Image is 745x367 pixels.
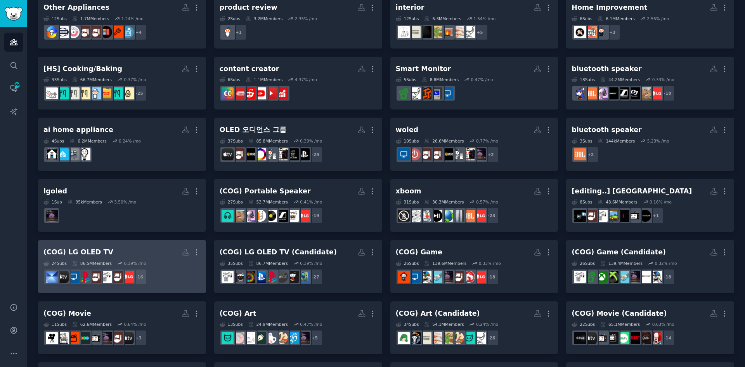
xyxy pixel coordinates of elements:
[72,322,112,327] div: 62.6M Members
[396,261,419,266] div: 26 Sub s
[222,26,234,38] img: BuyItForLife
[254,210,266,222] img: onebag
[452,271,464,283] img: OLED
[43,199,62,205] div: 1 Sub
[596,87,608,99] img: Music
[424,16,461,21] div: 6.3M Members
[483,330,499,346] div: + 26
[409,148,421,160] img: buildapcsales
[396,77,416,82] div: 5 Sub s
[398,332,410,344] img: BeginnerDigitalArt
[398,26,410,38] img: InteriorDesign
[419,332,431,344] img: ScandinavianInterior
[572,309,667,318] div: (COG) Movie (Candidate)
[265,271,277,283] img: psx
[100,332,112,344] img: LGOLED
[46,148,58,160] img: smarthome
[121,16,144,21] div: 1.24 % /mo
[254,148,266,160] img: oled_monitors
[419,26,431,38] img: AmateurInteriorDesign
[617,87,629,99] img: sennheiser
[396,16,419,21] div: 12 Sub s
[463,271,475,283] img: desksetup
[222,148,234,160] img: appletv
[474,271,486,283] img: LG_UserHub
[122,87,134,99] img: Parenting
[419,148,431,160] img: OLED
[38,57,206,110] a: [HS] Cooking/Baking33Subs66.7MMembers0.37% /mo+25ParentingEasy_RecipesTopSecretRecipesrecipescook...
[585,26,597,38] img: HomeMaintenance
[598,138,635,144] div: 144k Members
[617,271,629,283] img: technology
[430,148,442,160] img: 4kTV
[598,16,634,21] div: 6.1M Members
[596,26,608,38] img: CleaningTips
[222,210,234,222] img: musicsuggestions
[441,148,453,160] img: pcmasterrace
[130,330,147,346] div: + 3
[222,332,234,344] img: femalelivingspace
[111,271,123,283] img: OLED
[628,210,640,222] img: television
[398,271,410,283] img: videogames
[78,87,90,99] img: cookingtonight
[307,330,323,346] div: + 5
[43,309,91,318] div: (COG) Movie
[246,77,282,82] div: 1.1M Members
[232,210,244,222] img: DigitalAudioPlayer
[43,138,64,144] div: 4 Sub s
[474,210,486,222] img: LG_UserHub
[574,87,586,99] img: HeadphoneAdvice
[122,26,134,38] img: kitchens
[72,77,112,82] div: 66.7M Members
[596,332,608,344] img: television
[68,332,80,344] img: dvdcollection
[658,330,675,346] div: + 14
[38,118,206,171] a: ai home appliance4Subs6.2MMembers0.24% /mohomeautomationApplianceshomeassistantsmarthome
[424,322,464,327] div: 54.1M Members
[265,87,277,99] img: YoutubePromotionn
[119,138,141,144] div: 0.24 % /mo
[243,210,255,222] img: Music
[424,261,466,266] div: 139.6M Members
[111,332,123,344] img: hometheater
[43,261,67,266] div: 24 Sub s
[430,26,442,38] img: InteriorDesignAdvice
[68,148,80,160] img: Appliances
[287,332,299,344] img: DesignPorn
[124,261,146,266] div: 0.39 % /mo
[409,87,421,99] img: malelivingspace
[430,332,442,344] img: InteriorDesignHacks
[606,210,619,222] img: Golfsimulator
[441,26,453,38] img: interiordesignideas
[300,261,322,266] div: 0.39 % /mo
[398,87,410,99] img: battlestations
[43,77,67,82] div: 33 Sub s
[78,332,90,344] img: Letterboxd
[57,332,69,344] img: movies
[598,199,637,205] div: 43.6M Members
[572,247,666,257] div: (COG) Game (Candidate)
[276,148,288,160] img: PcBuild
[600,77,640,82] div: 44.2M Members
[424,199,464,205] div: 30.3M Members
[298,332,310,344] img: LGOLED
[89,26,101,38] img: hometheater
[222,87,234,99] img: ContentCreators
[483,207,499,224] div: + 23
[463,210,475,222] img: JBL
[89,332,101,344] img: television
[14,82,21,88] span: 456
[298,271,310,283] img: TVRepairHelp
[430,271,442,283] img: technology
[572,322,595,327] div: 22 Sub s
[243,148,255,160] img: pcmasterrace
[220,309,256,318] div: (COG) Art
[43,322,67,327] div: 11 Sub s
[232,148,244,160] img: hometheater
[617,332,629,344] img: AndroidTV
[220,322,243,327] div: 13 Sub s
[300,322,322,327] div: 0.47 % /mo
[214,118,382,171] a: OLED 오디언스 그룹37Subs85.8MMembers0.39% /mo+29PS5proPC_BuildersPcBuildbuildapcoled_monitorspcmasterra...
[419,87,431,99] img: LinusTechTips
